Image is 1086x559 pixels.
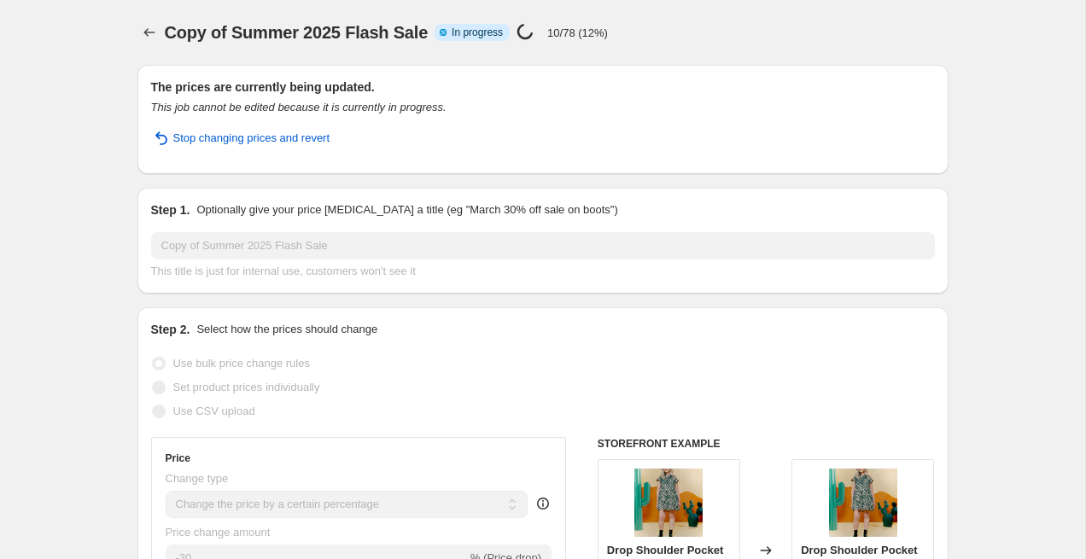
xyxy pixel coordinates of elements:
span: Copy of Summer 2025 Flash Sale [165,23,429,42]
i: This job cannot be edited because it is currently in progress. [151,101,447,114]
h3: Price [166,451,190,465]
span: Change type [166,472,229,485]
span: Price change amount [166,526,271,539]
div: help [534,495,552,512]
span: This title is just for internal use, customers won't see it [151,265,416,277]
span: Set product prices individually [173,381,320,393]
button: Price change jobs [137,20,161,44]
span: Stop changing prices and revert [173,130,330,147]
p: Select how the prices should change [196,321,377,338]
h6: STOREFRONT EXAMPLE [598,437,935,451]
p: 10/78 (12%) [547,26,608,39]
button: Stop changing prices and revert [141,125,341,152]
input: 30% off holiday sale [151,232,935,259]
span: Use bulk price change rules [173,357,310,370]
h2: The prices are currently being updated. [151,79,935,96]
h2: Step 1. [151,201,190,218]
p: Optionally give your price [MEDICAL_DATA] a title (eg "March 30% off sale on boots") [196,201,617,218]
img: A25004_LOBOss25_000038_80x.jpg [634,469,703,537]
span: In progress [452,26,503,39]
h2: Step 2. [151,321,190,338]
img: A25004_LOBOss25_000038_80x.jpg [829,469,897,537]
span: Use CSV upload [173,405,255,417]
